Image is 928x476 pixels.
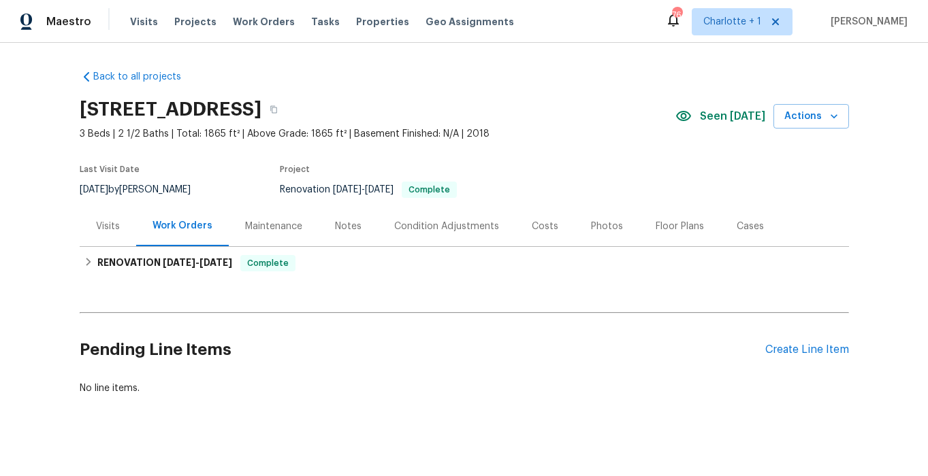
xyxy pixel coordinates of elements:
span: Last Visit Date [80,165,140,173]
div: RENOVATION [DATE]-[DATE]Complete [80,247,849,279]
span: Work Orders [233,15,295,29]
span: Visits [130,15,158,29]
span: Complete [403,186,455,194]
span: - [163,258,232,267]
span: [DATE] [365,185,394,194]
span: [DATE] [80,185,108,194]
span: Actions [784,108,838,125]
div: by [PERSON_NAME] [80,182,207,198]
span: Project [280,165,310,173]
span: - [333,185,394,194]
span: 3 Beds | 2 1/2 Baths | Total: 1865 ft² | Above Grade: 1865 ft² | Basement Finished: N/A | 2018 [80,127,675,141]
span: Projects [174,15,217,29]
span: Properties [356,15,409,29]
button: Copy Address [261,97,286,122]
div: Notes [335,220,362,233]
div: Work Orders [153,219,212,233]
h2: [STREET_ADDRESS] [80,103,261,116]
span: Renovation [280,185,457,194]
div: 76 [672,8,682,22]
span: Charlotte + 1 [703,15,761,29]
span: [DATE] [163,258,195,267]
span: Complete [242,256,294,270]
div: Condition Adjustments [394,220,499,233]
div: Costs [532,220,558,233]
span: Geo Assignments [426,15,514,29]
div: Floor Plans [656,220,704,233]
div: Maintenance [245,220,302,233]
div: Visits [96,220,120,233]
a: Back to all projects [80,70,210,84]
span: Seen [DATE] [700,109,765,123]
div: No line items. [80,381,849,395]
span: Tasks [311,17,340,27]
div: Cases [737,220,764,233]
div: Create Line Item [765,343,849,356]
h2: Pending Line Items [80,318,765,381]
span: [PERSON_NAME] [825,15,908,29]
span: [DATE] [199,258,232,267]
span: [DATE] [333,185,362,194]
span: Maestro [46,15,91,29]
h6: RENOVATION [97,255,232,271]
button: Actions [773,104,849,129]
div: Photos [591,220,623,233]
